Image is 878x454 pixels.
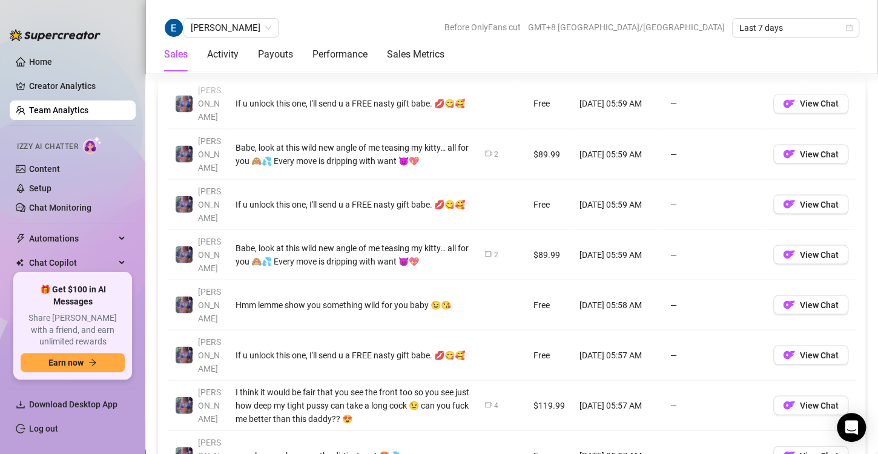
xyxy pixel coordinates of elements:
td: [DATE] 05:59 AM [572,179,663,229]
td: $119.99 [526,380,572,430]
img: OF [783,298,795,311]
img: logo-BBDzfeDw.svg [10,29,101,41]
span: video-camera [485,401,492,408]
td: [DATE] 05:58 AM [572,280,663,330]
a: Creator Analytics [29,76,126,96]
span: video-camera [485,250,492,257]
td: Free [526,330,572,380]
img: Jaylie [176,145,193,162]
img: Jaylie [176,396,193,413]
button: OFView Chat [773,245,848,264]
span: 🎁 Get $100 in AI Messages [21,284,125,308]
button: OFView Chat [773,395,848,415]
div: Babe, look at this wild new angle of me teasing my kitty… all for you 🙈💦 Every move is dripping w... [236,140,470,167]
span: [PERSON_NAME] [198,337,221,373]
a: OFView Chat [773,303,848,312]
a: Content [29,164,60,174]
span: Share [PERSON_NAME] with a friend, and earn unlimited rewards [21,312,125,348]
button: OFView Chat [773,144,848,163]
span: View Chat [800,99,839,108]
td: [DATE] 05:57 AM [572,330,663,380]
img: OF [783,349,795,361]
span: View Chat [800,249,839,259]
span: download [16,400,25,409]
span: Chat Copilot [29,253,115,272]
a: OFView Chat [773,403,848,413]
a: Team Analytics [29,105,88,115]
a: Chat Monitoring [29,203,91,212]
button: OFView Chat [773,345,848,364]
span: [PERSON_NAME] [198,136,221,172]
a: Log out [29,424,58,433]
span: Download Desktop App [29,400,117,409]
div: Performance [312,47,368,62]
td: Free [526,79,572,129]
span: Last 7 days [739,19,852,37]
div: Babe, look at this wild new angle of me teasing my kitty… all for you 🙈💦 Every move is dripping w... [236,241,470,268]
div: Sales [164,47,188,62]
img: Eunice [165,19,183,37]
td: [DATE] 05:59 AM [572,129,663,179]
a: Home [29,57,52,67]
img: OF [783,248,795,260]
div: Sales Metrics [387,47,444,62]
span: arrow-right [88,358,97,367]
button: OFView Chat [773,94,848,113]
span: GMT+8 [GEOGRAPHIC_DATA]/[GEOGRAPHIC_DATA] [528,18,725,36]
button: Earn nowarrow-right [21,353,125,372]
a: OFView Chat [773,152,848,162]
img: Jaylie [176,95,193,112]
img: AI Chatter [83,136,102,154]
td: [DATE] 05:57 AM [572,380,663,430]
div: Open Intercom Messenger [837,413,866,442]
span: [PERSON_NAME] [198,236,221,272]
img: Jaylie [176,346,193,363]
span: [PERSON_NAME] [198,286,221,323]
td: — [663,229,766,280]
td: — [663,179,766,229]
div: If u unlock this one, I'll send u a FREE nasty gift babe. 💋😋🥰 [236,197,470,211]
span: Automations [29,229,115,248]
span: View Chat [800,400,839,410]
button: OFView Chat [773,295,848,314]
div: 2 [494,148,498,160]
div: I think it would be fair that you see the front too so you see just how deep my tight pussy can t... [236,385,470,425]
span: calendar [845,24,853,31]
img: Jaylie [176,246,193,263]
span: [PERSON_NAME] [198,85,221,122]
td: $89.99 [526,229,572,280]
div: Payouts [258,47,293,62]
span: [PERSON_NAME] [198,387,221,423]
button: OFView Chat [773,194,848,214]
img: OF [783,198,795,210]
span: [PERSON_NAME] [198,186,221,222]
div: If u unlock this one, I'll send u a FREE nasty gift babe. 💋😋🥰 [236,97,470,110]
td: — [663,380,766,430]
img: OF [783,399,795,411]
div: If u unlock this one, I'll send u a FREE nasty gift babe. 💋😋🥰 [236,348,470,361]
td: — [663,79,766,129]
td: — [663,129,766,179]
img: Jaylie [176,196,193,212]
td: Free [526,280,572,330]
div: Hmm lemme show you something wild for you baby 😉😘 [236,298,470,311]
span: View Chat [800,300,839,309]
img: OF [783,148,795,160]
div: 4 [494,400,498,411]
td: — [663,330,766,380]
td: Free [526,179,572,229]
div: Activity [207,47,239,62]
span: View Chat [800,350,839,360]
div: 2 [494,249,498,260]
span: thunderbolt [16,234,25,243]
td: — [663,280,766,330]
a: OFView Chat [773,202,848,212]
span: Izzy AI Chatter [17,141,78,153]
td: [DATE] 05:59 AM [572,229,663,280]
span: View Chat [800,149,839,159]
td: $89.99 [526,129,572,179]
span: video-camera [485,150,492,157]
a: OFView Chat [773,102,848,111]
td: [DATE] 05:59 AM [572,79,663,129]
a: OFView Chat [773,252,848,262]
